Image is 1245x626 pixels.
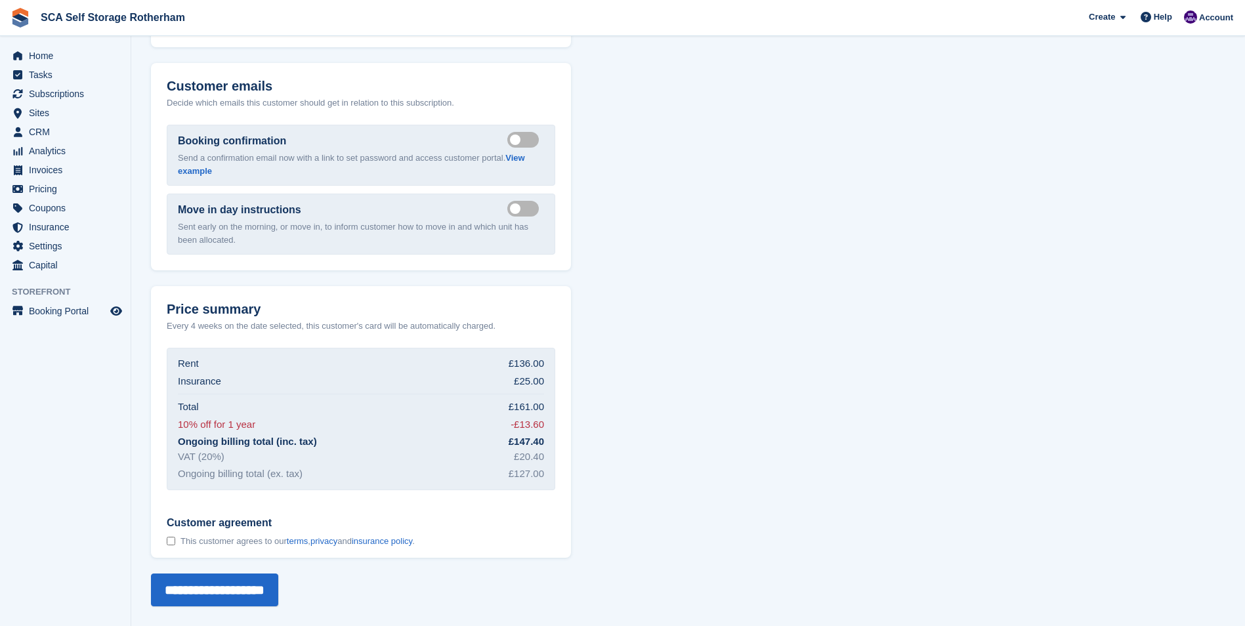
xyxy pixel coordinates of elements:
[1184,10,1197,24] img: Kelly Neesham
[178,220,544,246] p: Sent early on the morning, or move in, to inform customer how to move in and which unit has been ...
[29,66,108,84] span: Tasks
[29,123,108,141] span: CRM
[29,256,108,274] span: Capital
[1199,11,1233,24] span: Account
[1089,10,1115,24] span: Create
[178,356,199,371] div: Rent
[29,180,108,198] span: Pricing
[514,374,544,389] div: £25.00
[287,536,308,546] a: terms
[35,7,190,28] a: SCA Self Storage Rotherham
[7,161,124,179] a: menu
[511,417,544,432] div: -£13.60
[514,449,544,465] div: £20.40
[7,237,124,255] a: menu
[178,202,301,218] label: Move in day instructions
[7,104,124,122] a: menu
[7,180,124,198] a: menu
[29,104,108,122] span: Sites
[29,47,108,65] span: Home
[7,256,124,274] a: menu
[29,218,108,236] span: Insurance
[509,356,544,371] div: £136.00
[507,207,544,209] label: Send move in day email
[7,47,124,65] a: menu
[7,302,124,320] a: menu
[178,467,303,482] div: Ongoing billing total (ex. tax)
[29,199,108,217] span: Coupons
[29,142,108,160] span: Analytics
[507,138,544,140] label: Send booking confirmation email
[167,320,496,333] p: Every 4 weeks on the date selected, this customer's card will be automatically charged.
[167,537,175,545] input: Customer agreement This customer agrees to ourterms,privacyandinsurance policy.
[29,161,108,179] span: Invoices
[7,142,124,160] a: menu
[509,467,544,482] div: £127.00
[7,199,124,217] a: menu
[7,218,124,236] a: menu
[178,434,317,449] div: Ongoing billing total (inc. tax)
[178,400,199,415] div: Total
[167,96,555,110] p: Decide which emails this customer should get in relation to this subscription.
[178,374,221,389] div: Insurance
[509,434,544,449] div: £147.40
[29,302,108,320] span: Booking Portal
[7,66,124,84] a: menu
[108,303,124,319] a: Preview store
[12,285,131,299] span: Storefront
[167,79,555,94] h2: Customer emails
[1154,10,1172,24] span: Help
[180,536,415,547] span: This customer agrees to our , and .
[29,85,108,103] span: Subscriptions
[178,152,544,177] p: Send a confirmation email now with a link to set password and access customer portal.
[167,302,555,317] h2: Price summary
[352,536,412,546] a: insurance policy
[7,123,124,141] a: menu
[310,536,337,546] a: privacy
[509,400,544,415] div: £161.00
[7,85,124,103] a: menu
[178,449,224,465] div: VAT (20%)
[11,8,30,28] img: stora-icon-8386f47178a22dfd0bd8f6a31ec36ba5ce8667c1dd55bd0f319d3a0aa187defe.svg
[167,516,415,530] span: Customer agreement
[178,133,286,149] label: Booking confirmation
[178,417,255,432] div: 10% off for 1 year
[29,237,108,255] span: Settings
[178,153,525,176] a: View example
